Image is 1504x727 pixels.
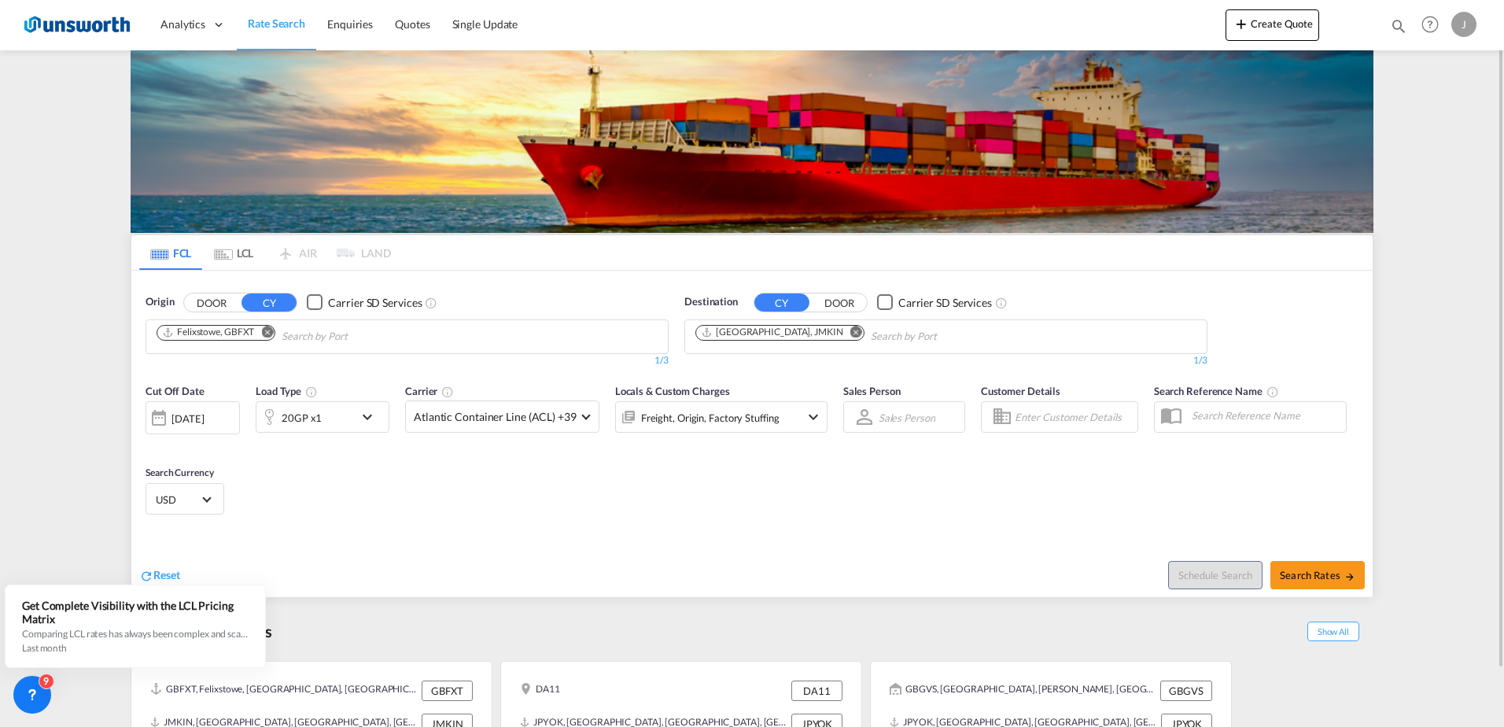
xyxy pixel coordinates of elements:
input: Chips input. [282,324,431,349]
div: GBFXT [422,681,473,701]
input: Enter Customer Details [1015,405,1133,429]
button: Note: By default Schedule search will only considerorigin ports, destination ports and cut off da... [1168,561,1263,589]
md-icon: icon-magnify [1390,17,1407,35]
span: USD [156,493,200,507]
md-select: Sales Person [877,406,937,429]
div: Freight Origin Factory Stuffing [641,407,780,429]
button: icon-plus 400-fgCreate Quote [1226,9,1319,41]
div: J [1451,12,1476,37]
span: Customer Details [981,385,1060,397]
div: 1/3 [146,354,669,367]
md-tab-item: FCL [139,235,202,270]
md-datepicker: Select [146,433,157,454]
div: 20GP x1 [282,407,322,429]
span: Reset [153,568,180,581]
div: DA11 [791,681,842,701]
div: 1/3 [684,354,1207,367]
md-checkbox: Checkbox No Ink [877,294,992,311]
div: Kingston, JMKIN [701,326,843,339]
input: Search Reference Name [1184,404,1346,427]
span: Rate Search [248,17,305,30]
md-icon: Unchecked: Search for CY (Container Yard) services for all selected carriers.Checked : Search for... [425,297,437,309]
span: Origin [146,294,174,310]
md-icon: Your search will be saved by the below given name [1266,386,1279,398]
div: Freight Origin Factory Stuffingicon-chevron-down [615,401,828,433]
span: Single Update [452,17,518,31]
div: Carrier SD Services [898,295,992,311]
div: OriginDOOR CY Checkbox No InkUnchecked: Search for CY (Container Yard) services for all selected ... [131,271,1373,597]
button: CY [241,293,297,312]
div: GBGVS, Gravesend, KEN, United Kingdom, GB & Ireland, Europe [890,681,1156,701]
span: Atlantic Container Line (ACL) +39 [414,409,577,425]
md-select: Select Currency: $ USDUnited States Dollar [154,488,216,511]
button: DOOR [184,293,239,312]
div: icon-magnify [1390,17,1407,41]
button: DOOR [812,293,867,312]
span: Sales Person [843,385,901,397]
div: GBGVS [1160,681,1212,701]
input: Chips input. [871,324,1020,349]
span: Quotes [395,17,429,31]
span: Locals & Custom Charges [615,385,730,397]
span: Destination [684,294,738,310]
md-icon: icon-chevron-down [358,408,385,426]
span: Search Currency [146,467,214,478]
img: LCL+%26+FCL+BACKGROUND.png [131,50,1373,233]
span: Analytics [160,17,205,32]
md-pagination-wrapper: Use the left and right arrow keys to navigate between tabs [139,235,391,270]
md-icon: icon-information-outline [305,386,318,398]
md-icon: icon-plus 400-fg [1232,14,1251,33]
span: Carrier [405,385,454,397]
span: Cut Off Date [146,385,205,397]
div: DA11 [520,681,560,701]
md-chips-wrap: Chips container. Use arrow keys to select chips. [693,320,1027,349]
md-icon: Unchecked: Search for CY (Container Yard) services for all selected carriers.Checked : Search for... [995,297,1008,309]
div: Press delete to remove this chip. [701,326,846,339]
button: Search Ratesicon-arrow-right [1270,561,1365,589]
div: [DATE] [146,401,240,434]
button: Remove [840,326,864,341]
div: [DATE] [171,411,204,426]
md-icon: The selected Trucker/Carrierwill be displayed in the rate results If the rates are from another f... [441,386,454,398]
span: Show All [1307,622,1359,641]
img: 3748d800213711f08852f18dcb6d8936.jpg [24,7,130,42]
div: Help [1417,11,1451,39]
md-icon: icon-arrow-right [1344,571,1355,582]
span: Search Rates [1280,569,1355,581]
button: CY [754,293,809,312]
md-tab-item: LCL [202,235,265,270]
div: Press delete to remove this chip. [162,326,257,339]
div: GBFXT, Felixstowe, United Kingdom, GB & Ireland, Europe [150,681,418,701]
span: Search Reference Name [1154,385,1279,397]
span: Help [1417,11,1443,38]
button: Remove [251,326,275,341]
md-checkbox: Checkbox No Ink [307,294,422,311]
md-chips-wrap: Chips container. Use arrow keys to select chips. [154,320,437,349]
span: Enquiries [327,17,373,31]
div: icon-refreshReset [139,567,180,585]
md-icon: icon-chevron-down [804,408,823,426]
div: 20GP x1icon-chevron-down [256,401,389,433]
span: Load Type [256,385,318,397]
md-icon: icon-refresh [139,569,153,583]
div: Carrier SD Services [328,295,422,311]
div: Felixstowe, GBFXT [162,326,254,339]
